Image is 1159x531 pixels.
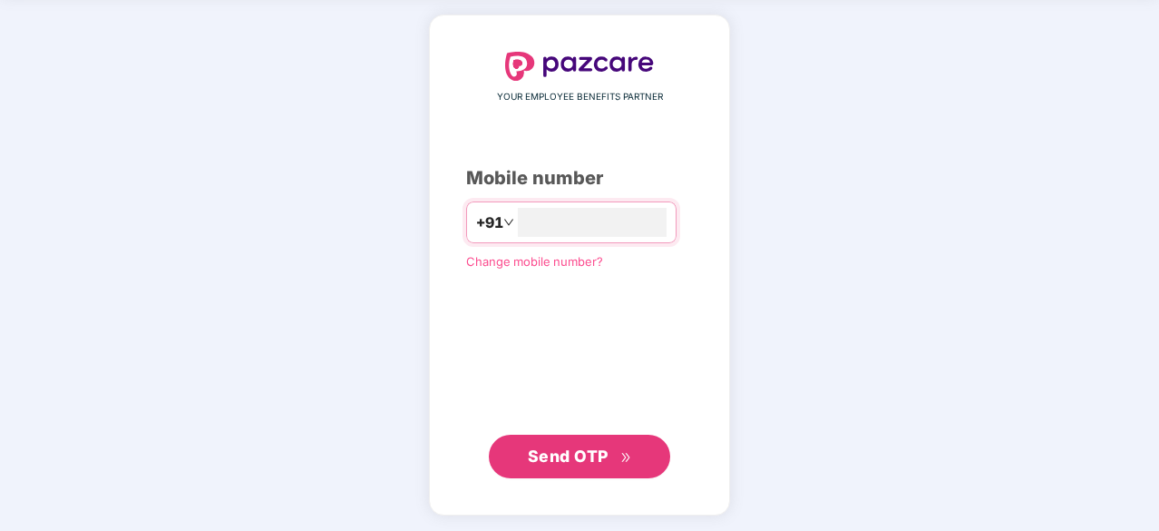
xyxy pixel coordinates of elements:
[620,452,632,464] span: double-right
[505,52,654,81] img: logo
[497,90,663,104] span: YOUR EMPLOYEE BENEFITS PARTNER
[466,254,603,269] a: Change mobile number?
[476,211,503,234] span: +91
[503,217,514,228] span: down
[466,164,693,192] div: Mobile number
[528,447,609,466] span: Send OTP
[489,435,670,478] button: Send OTPdouble-right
